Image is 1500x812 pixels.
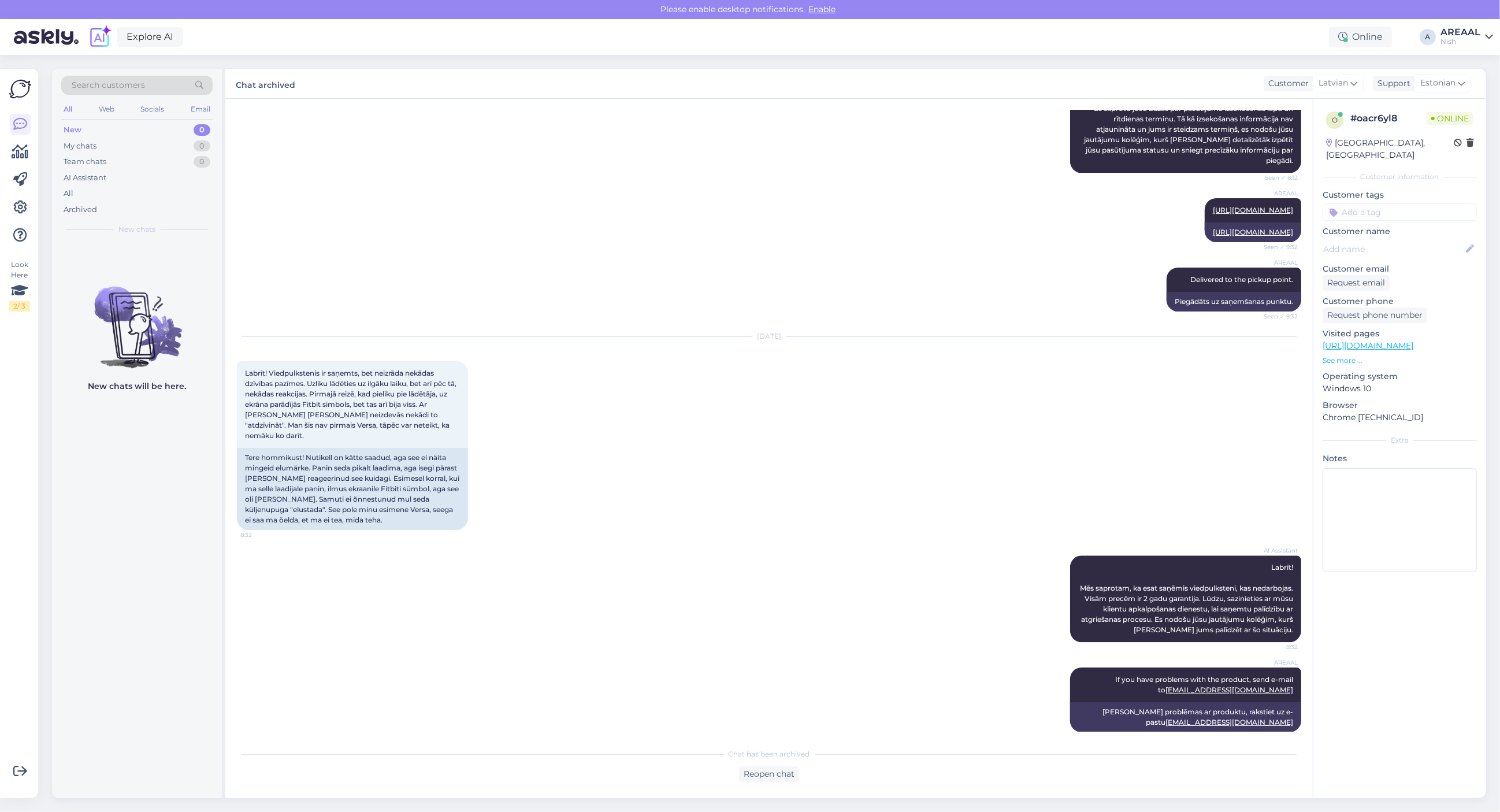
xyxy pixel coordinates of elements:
p: Customer phone [1323,295,1477,307]
div: [PERSON_NAME] problēmas ar produktu, rakstiet uz e-pastu [1070,702,1301,732]
div: All [64,188,73,199]
span: If you have problems with the product, send e-mail to [1115,675,1295,694]
div: New [64,124,81,136]
div: AREAAL [1440,28,1480,37]
a: Explore AI [117,27,183,47]
a: [URL][DOMAIN_NAME] [1213,228,1293,236]
span: Estonian [1420,77,1456,90]
p: See more ... [1323,355,1477,366]
div: My chats [64,140,96,152]
p: Windows 10 [1323,383,1477,395]
span: Enable [805,4,840,14]
div: [GEOGRAPHIC_DATA], [GEOGRAPHIC_DATA] [1326,137,1454,161]
div: All [61,102,75,117]
span: Seen ✓ 8:12 [1254,173,1298,182]
p: Customer name [1323,225,1477,238]
img: explore-ai [88,25,112,49]
div: Request phone number [1323,307,1427,323]
p: Operating system [1323,370,1477,383]
div: Archived [64,204,97,216]
span: AI Assistant [1254,546,1298,555]
span: Seen ✓ 9:32 [1254,312,1298,321]
span: Labrīt! Viedpulkstenis ir saņemts, bet neizrāda nekādas dzīvības pazīmes. Uzliku lādēties uz ilgā... [245,369,458,440]
span: Chat has been archived [729,749,810,759]
div: Look Here [9,259,30,312]
span: Delivered to the pickup point. [1190,275,1293,284]
div: 0 [194,140,210,152]
p: Browser [1323,399,1477,411]
div: # oacr6yl8 [1350,112,1427,125]
div: Team chats [64,156,106,168]
p: Visited pages [1323,328,1477,340]
div: 0 [194,124,210,136]
span: AREAAL [1254,658,1298,667]
p: Customer email [1323,263,1477,275]
p: Chrome [TECHNICAL_ID] [1323,411,1477,424]
div: Email [188,102,213,117]
input: Add name [1323,243,1464,255]
div: Socials [138,102,166,117]
span: Online [1427,112,1473,125]
div: Piegādāts uz saņemšanas punktu. [1167,292,1301,312]
div: Support [1373,77,1410,90]
span: Labrīt! Mēs saprotam, ka esat saņēmis viedpulksteni, kas nedarbojas. Visām precēm ir 2 gadu garan... [1080,563,1295,634]
p: New chats will be here. [88,380,186,392]
div: Nish [1440,37,1480,46]
span: Search customers [72,79,145,91]
a: [EMAIL_ADDRESS][DOMAIN_NAME] [1165,718,1293,726]
span: AREAAL [1254,189,1298,198]
div: Customer [1264,77,1309,90]
a: [URL][DOMAIN_NAME] [1323,340,1413,351]
div: 2 / 3 [9,301,30,312]
div: Extra [1323,435,1477,446]
img: Askly Logo [9,78,31,100]
div: Web [96,102,117,117]
div: Tere hommikust! Nutikell on kätte saadud, aga see ei näita mingeid elumärke. Panin seda pikalt la... [237,448,468,530]
span: AREAAL [1254,258,1298,267]
span: o [1332,116,1338,124]
div: A [1420,29,1436,45]
span: 8:32 [240,531,284,539]
span: 8:32 [1254,643,1298,651]
span: Latvian [1319,77,1348,90]
div: [DATE] [237,331,1301,342]
span: Seen ✓ 9:32 [1254,243,1298,251]
div: AI Assistant [64,172,106,184]
div: Reopen chat [739,766,799,782]
span: New chats [118,224,155,235]
div: Request email [1323,275,1390,291]
input: Add a tag [1323,203,1477,221]
div: Online [1329,27,1392,47]
a: [URL][DOMAIN_NAME] [1213,206,1293,214]
p: Customer tags [1323,189,1477,201]
a: AREAALNish [1440,28,1493,46]
div: Customer information [1323,172,1477,182]
div: 0 [194,156,210,168]
a: [EMAIL_ADDRESS][DOMAIN_NAME] [1165,685,1293,694]
label: Chat archived [236,76,295,91]
img: No chats [52,266,222,370]
p: Notes [1323,453,1477,465]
